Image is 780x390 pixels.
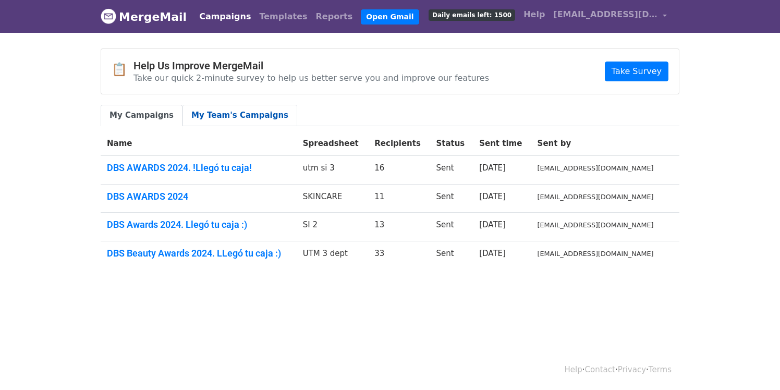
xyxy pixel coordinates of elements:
a: [DATE] [479,220,506,229]
a: My Campaigns [101,105,182,126]
a: Privacy [618,365,646,374]
span: [EMAIL_ADDRESS][DOMAIN_NAME] [553,8,657,21]
td: SKINCARE [297,184,369,213]
th: Spreadsheet [297,131,369,156]
a: DBS Awards 2024. Llegó tu caja :) [107,219,290,230]
span: Daily emails left: 1500 [429,9,515,21]
p: Take our quick 2-minute survey to help us better serve you and improve our features [133,72,489,83]
td: 11 [368,184,430,213]
td: Sent [430,213,473,241]
a: [DATE] [479,163,506,173]
a: Campaigns [195,6,255,27]
a: DBS Beauty Awards 2024. LLegó tu caja :) [107,248,290,259]
a: Open Gmail [361,9,419,25]
td: 13 [368,213,430,241]
td: 33 [368,241,430,269]
span: 📋 [112,62,133,77]
img: MergeMail logo [101,8,116,24]
a: [EMAIL_ADDRESS][DOMAIN_NAME] [549,4,671,29]
th: Status [430,131,473,156]
th: Sent by [531,131,666,156]
a: Take Survey [605,62,668,81]
small: [EMAIL_ADDRESS][DOMAIN_NAME] [538,250,654,258]
a: Reports [312,6,357,27]
a: Help [519,4,549,25]
a: Templates [255,6,311,27]
th: Recipients [368,131,430,156]
th: Name [101,131,297,156]
h4: Help Us Improve MergeMail [133,59,489,72]
small: [EMAIL_ADDRESS][DOMAIN_NAME] [538,164,654,172]
a: MergeMail [101,6,187,28]
iframe: Chat Widget [728,340,780,390]
a: Help [565,365,582,374]
a: Contact [585,365,615,374]
th: Sent time [473,131,531,156]
small: [EMAIL_ADDRESS][DOMAIN_NAME] [538,221,654,229]
a: [DATE] [479,249,506,258]
a: My Team's Campaigns [182,105,297,126]
td: Sent [430,184,473,213]
a: [DATE] [479,192,506,201]
td: Sent [430,241,473,269]
a: Terms [649,365,672,374]
td: SI 2 [297,213,369,241]
small: [EMAIL_ADDRESS][DOMAIN_NAME] [538,193,654,201]
td: utm si 3 [297,156,369,185]
a: Daily emails left: 1500 [424,4,519,25]
div: Widget de chat [728,340,780,390]
td: Sent [430,156,473,185]
a: DBS AWARDS 2024. !Llegó tu caja! [107,162,290,174]
td: 16 [368,156,430,185]
td: UTM 3 dept [297,241,369,269]
a: DBS AWARDS 2024 [107,191,290,202]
